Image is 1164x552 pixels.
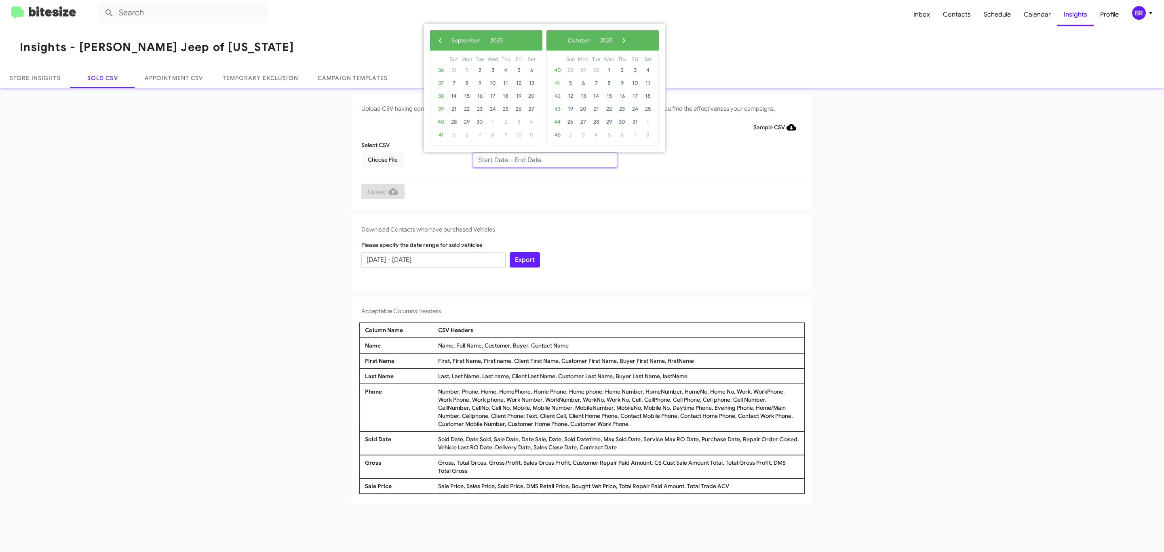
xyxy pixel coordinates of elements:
a: Appointment CSV [135,68,213,88]
span: 31 [628,116,641,129]
div: Column Name [363,326,436,334]
span: 25 [499,103,512,116]
div: First, First Name, First name, Client First Name, Customer First Name, Buyer First Name, firstName [436,357,801,365]
div: Sold Date [363,435,436,451]
span: 27 [577,116,590,129]
a: Sold CSV [70,68,135,88]
span: 40 [434,116,447,129]
span: 1 [460,64,473,77]
span: 1 [603,64,616,77]
span: 5 [564,77,577,90]
span: 20 [525,90,538,103]
span: 17 [628,90,641,103]
button: 2025 [595,34,618,46]
span: 43 [551,103,564,116]
th: weekday [473,55,486,64]
span: 42 [551,90,564,103]
span: 29 [577,64,590,77]
span: 2 [473,64,486,77]
div: Gross [363,459,436,475]
span: 36 [434,64,447,77]
bs-datepicker-navigation-view: ​ ​ ​ [434,35,520,42]
span: 21 [590,103,603,116]
button: › [618,34,630,46]
th: weekday [447,55,460,64]
a: Insights [1057,3,1094,26]
span: 22 [603,103,616,116]
label: Please specify the date range for sold vehicles [361,241,483,249]
span: 7 [447,77,460,90]
span: 26 [564,116,577,129]
span: 28 [564,64,577,77]
span: 20 [577,103,590,116]
span: 24 [628,103,641,116]
span: Upload [368,184,398,199]
div: Last, Last Name, Last name, Client Last Name, Customer Last Name, Buyer Last Name, lastName [436,372,801,380]
span: 12 [564,90,577,103]
button: Sample CSV [747,120,803,135]
span: 44 [551,116,564,129]
span: 10 [628,77,641,90]
span: 4 [499,64,512,77]
th: weekday [603,55,616,64]
span: 1 [486,116,499,129]
span: 11 [525,129,538,141]
span: 4 [641,64,654,77]
a: Calendar [1017,3,1057,26]
span: 8 [641,129,654,141]
span: 29 [460,116,473,129]
button: ‹ [434,34,446,46]
span: 2025 [490,37,503,44]
span: 6 [577,77,590,90]
span: 2 [499,116,512,129]
span: 17 [486,90,499,103]
div: Number, Phone, Home, HomePhone, Home Phone, Home phone, Home Number, HomeNumber, HomeNo, Home No,... [436,388,801,428]
span: 28 [447,116,460,129]
th: weekday [577,55,590,64]
span: 4 [590,129,603,141]
input: Start Date - End Date [361,252,506,268]
span: 13 [577,90,590,103]
span: 30 [616,116,628,129]
span: 4 [525,116,538,129]
span: 23 [473,103,486,116]
a: Contacts [936,3,977,26]
span: 6 [525,64,538,77]
h4: Upload CSV having contacts who purchased product/service. We will match them with the conversatio... [361,104,803,114]
span: 16 [473,90,486,103]
span: 3 [512,116,525,129]
span: 30 [590,64,603,77]
th: weekday [616,55,628,64]
th: weekday [512,55,525,64]
span: 27 [525,103,538,116]
span: 2 [616,64,628,77]
div: Last Name [363,372,436,380]
th: weekday [641,55,654,64]
h1: Insights - [PERSON_NAME] Jeep of [US_STATE] [20,41,294,54]
th: weekday [525,55,538,64]
span: 28 [590,116,603,129]
button: September [446,34,485,46]
span: 9 [616,77,628,90]
span: 29 [603,116,616,129]
div: CSV Headers [436,326,801,334]
a: Inbox [907,3,936,26]
span: Sample CSV [753,120,796,135]
a: Schedule [977,3,1017,26]
input: Start Date - End Date [473,152,617,168]
span: 7 [590,77,603,90]
span: 38 [434,90,447,103]
span: October [568,37,590,44]
span: 25 [641,103,654,116]
span: 2025 [600,37,613,44]
div: BR [1132,6,1146,20]
th: weekday [628,55,641,64]
span: 12 [512,77,525,90]
th: weekday [590,55,603,64]
a: Profile [1094,3,1125,26]
div: Name, Full Name, Customer, Buyer, Contact Name [436,341,801,350]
